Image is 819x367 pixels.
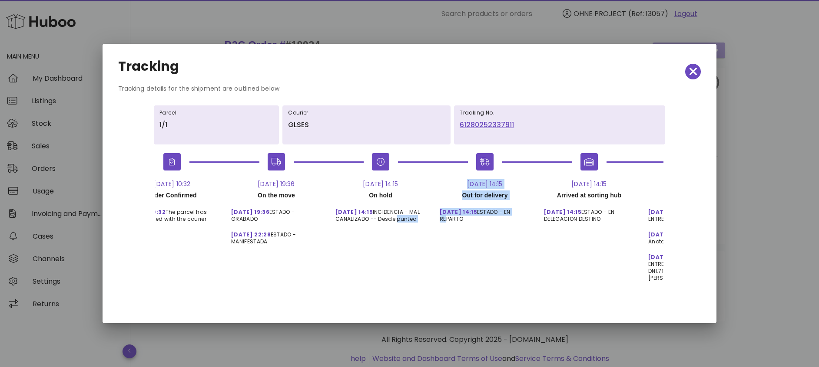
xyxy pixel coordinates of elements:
[641,179,746,189] div: [DATE] 16:28
[328,202,433,224] div: INCIDENCIA - MAL CANALIZADO -- Desde punteo
[111,84,708,100] div: Tracking details for the shipment are outlined below
[288,120,445,130] p: GLSES
[224,224,328,247] div: ESTADO - MANIFESTADA
[537,179,641,189] div: [DATE] 14:15
[159,109,273,116] h6: Parcel
[648,231,686,238] span: [DATE] 16:28
[537,202,641,224] div: ESTADO - EN DELEGACION DESTINO
[224,179,328,189] div: [DATE] 19:36
[224,189,328,202] div: On the move
[440,208,477,216] span: [DATE] 14:15
[641,189,746,202] div: Delivered
[648,208,686,216] span: [DATE] 16:28
[328,189,433,202] div: On hold
[224,202,328,224] div: ESTADO - GRABADO
[120,189,224,202] div: Order Confirmed
[335,208,373,216] span: [DATE] 14:15
[159,120,273,130] p: 1/1
[641,202,746,224] div: ESTADO - ENTREGADO (ThinkGreen:{0})
[433,202,537,224] div: ESTADO - EN REPARTO
[231,208,269,216] span: [DATE] 19:36
[120,179,224,189] div: [DATE] 10:32
[328,179,433,189] div: [DATE] 14:15
[433,179,537,189] div: [DATE] 14:15
[537,189,641,202] div: Arrived at sorting hub
[648,253,686,261] span: [DATE] 16:28
[120,202,224,224] div: The parcel has been booked with the courier.
[641,224,746,247] div: POD - POD Anotado en DST
[433,189,537,202] div: Out for delivery
[544,208,581,216] span: [DATE] 14:15
[460,109,660,116] h6: Tracking No.
[288,109,445,116] h6: Courier
[460,120,660,130] a: 61280252337911
[641,247,746,283] div: ENTREGA - ENTREGADO con Firma: DNI:71451340T NOMBRE:[PERSON_NAME]
[231,231,271,238] span: [DATE] 22:28
[118,59,179,73] h2: Tracking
